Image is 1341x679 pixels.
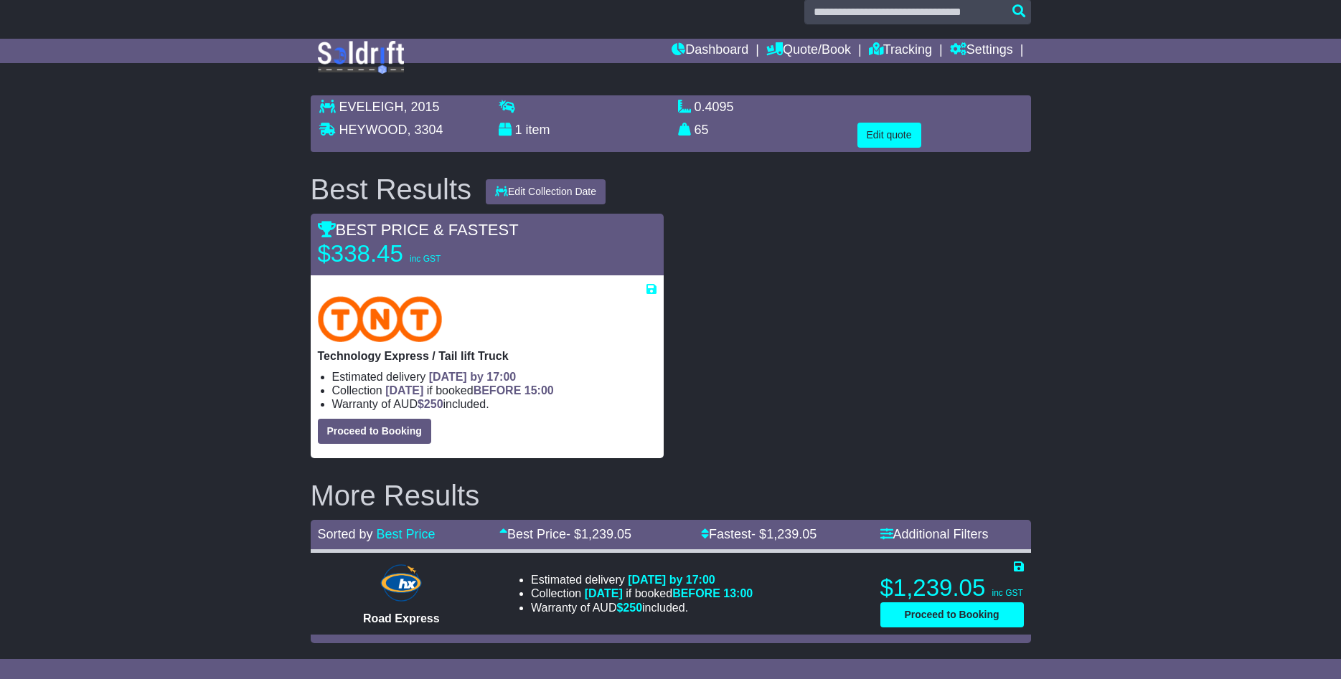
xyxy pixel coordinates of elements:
a: Dashboard [672,39,748,63]
span: HEYWOOD [339,123,408,137]
span: EVELEIGH [339,100,404,114]
button: Edit Collection Date [486,179,606,204]
li: Estimated delivery [531,573,753,587]
span: BEST PRICE & FASTEST [318,221,519,239]
li: Warranty of AUD included. [332,397,657,411]
span: 250 [623,602,642,614]
li: Collection [332,384,657,397]
a: Additional Filters [880,527,989,541]
img: Hunter Express: Road Express [377,561,425,604]
span: [DATE] [585,587,623,599]
span: [DATE] [385,384,423,397]
span: 1 [515,123,522,137]
a: Fastest- $1,239.05 [701,527,817,541]
a: Settings [950,39,1013,63]
span: inc GST [410,254,441,264]
span: [DATE] by 17:00 [429,371,517,383]
div: Best Results [304,174,479,205]
span: BEFORE [672,587,720,599]
li: Collection [531,587,753,600]
span: 0.4095 [695,100,734,114]
span: 15:00 [524,384,554,397]
button: Proceed to Booking [880,602,1024,627]
span: , 3304 [408,123,443,137]
a: Best Price- $1,239.05 [499,527,631,541]
a: Quote/Book [766,39,851,63]
span: if booked [585,587,753,599]
span: inc GST [992,588,1022,598]
span: $ [616,602,642,614]
span: , 2015 [404,100,440,114]
span: item [526,123,550,137]
p: $1,239.05 [880,574,1024,602]
a: Best Price [377,527,436,541]
span: 13:00 [723,587,753,599]
span: 250 [424,398,443,410]
span: 1,239.05 [581,527,631,541]
span: BEFORE [474,384,522,397]
span: - $ [751,527,817,541]
h2: More Results [311,480,1031,511]
span: 65 [695,123,709,137]
button: Proceed to Booking [318,419,431,444]
span: Sorted by [318,527,373,541]
span: [DATE] by 17:00 [628,574,715,586]
span: - $ [566,527,631,541]
span: if booked [385,384,553,397]
span: Road Express [363,612,440,625]
li: Warranty of AUD included. [531,601,753,614]
p: $338.45 [318,239,497,268]
a: Tracking [869,39,932,63]
span: $ [418,398,443,410]
span: 1,239.05 [766,527,817,541]
li: Estimated delivery [332,370,657,384]
p: Technology Express / Tail lift Truck [318,349,657,363]
button: Edit quote [857,123,921,148]
img: TNT Domestic: Technology Express / Tail lift Truck [318,296,443,342]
